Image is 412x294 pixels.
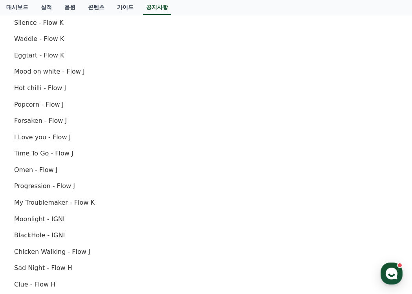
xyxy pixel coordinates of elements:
[14,50,398,61] p: Eggtart - Flow K
[121,240,131,247] span: 설정
[14,34,398,44] p: Waddle - Flow K
[14,263,398,273] p: Sad Night - Flow H
[14,214,398,224] p: Moonlight - IGNI
[52,229,101,248] a: 대화
[14,18,398,28] p: Silence - Flow K
[25,240,29,247] span: 홈
[2,229,52,248] a: 홈
[14,279,398,290] p: Clue - Flow H
[14,198,398,208] p: My Troublemaker - Flow K
[14,181,398,191] p: Progression - Flow J
[14,67,398,77] p: Mood on white - Flow J
[14,132,398,142] p: I Love you - Flow J
[72,241,81,247] span: 대화
[14,116,398,126] p: Forsaken - Flow J
[14,100,398,110] p: Popcorn - Flow J
[14,230,398,240] p: BlackHole - IGNI
[14,148,398,159] p: Time To Go - Flow J
[14,165,398,175] p: Omen - Flow J
[14,83,398,93] p: Hot chilli - Flow J
[101,229,151,248] a: 설정
[14,247,398,257] p: Chicken Walking - Flow J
